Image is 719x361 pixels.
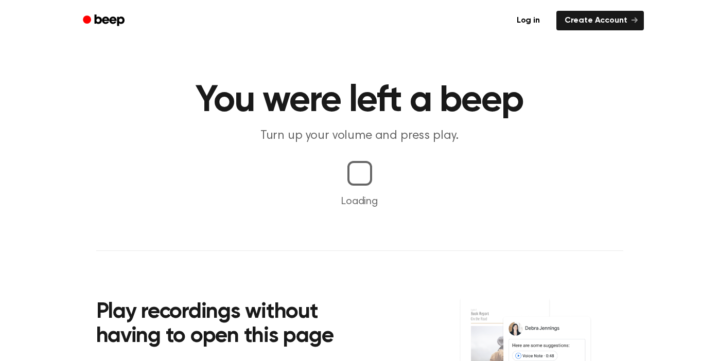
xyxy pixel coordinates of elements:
a: Log in [506,9,550,32]
h1: You were left a beep [96,82,623,119]
a: Beep [76,11,134,31]
h2: Play recordings without having to open this page [96,300,374,349]
p: Loading [12,194,707,209]
p: Turn up your volume and press play. [162,128,557,145]
a: Create Account [556,11,644,30]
